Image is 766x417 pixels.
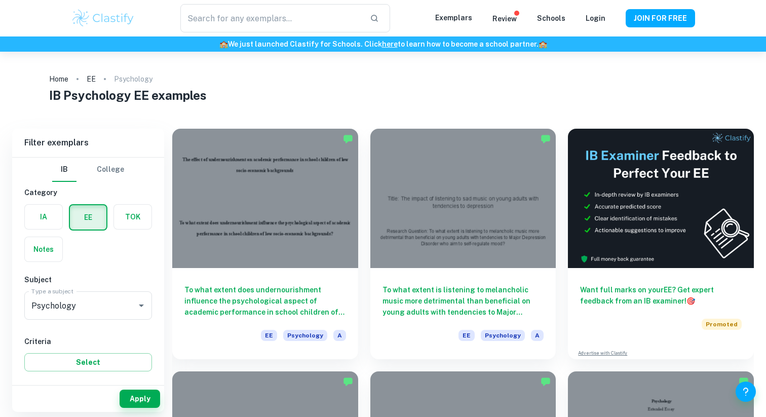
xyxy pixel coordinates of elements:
[343,376,353,387] img: Marked
[333,330,346,341] span: A
[531,330,544,341] span: A
[134,298,148,313] button: Open
[70,205,106,230] button: EE
[541,376,551,387] img: Marked
[458,330,475,341] span: EE
[435,12,472,23] p: Exemplars
[686,297,695,305] span: 🎯
[24,187,152,198] h6: Category
[626,9,695,27] button: JOIN FOR FREE
[568,129,754,359] a: Want full marks on yourEE? Get expert feedback from an IB examiner!PromotedAdvertise with Clastify
[492,13,517,24] p: Review
[52,158,76,182] button: IB
[382,40,398,48] a: here
[180,4,362,32] input: Search for any exemplars...
[219,40,228,48] span: 🏫
[12,129,164,157] h6: Filter exemplars
[97,158,124,182] button: College
[343,134,353,144] img: Marked
[25,237,62,261] button: Notes
[172,129,358,359] a: To what extent does undernourishment influence the psychological aspect of academic performance i...
[261,330,277,341] span: EE
[382,284,544,318] h6: To what extent is listening to melancholic music more detrimental than beneficial on young adults...
[586,14,605,22] a: Login
[184,284,346,318] h6: To what extent does undernourishment influence the psychological aspect of academic performance i...
[702,319,742,330] span: Promoted
[580,284,742,307] h6: Want full marks on your EE ? Get expert feedback from an IB examiner!
[120,390,160,408] button: Apply
[568,129,754,268] img: Thumbnail
[736,382,756,402] button: Help and Feedback
[31,287,73,295] label: Type a subject
[49,72,68,86] a: Home
[71,8,135,28] img: Clastify logo
[24,336,152,347] h6: Criteria
[25,205,62,229] button: IA
[541,134,551,144] img: Marked
[370,129,556,359] a: To what extent is listening to melancholic music more detrimental than beneficial on young adults...
[578,350,627,357] a: Advertise with Clastify
[24,353,152,371] button: Select
[114,73,152,85] p: Psychology
[739,376,749,387] img: Marked
[537,14,565,22] a: Schools
[87,72,96,86] a: EE
[283,330,327,341] span: Psychology
[539,40,547,48] span: 🏫
[2,39,764,50] h6: We just launched Clastify for Schools. Click to learn how to become a school partner.
[52,158,124,182] div: Filter type choice
[49,86,717,104] h1: IB Psychology EE examples
[114,205,151,229] button: TOK
[481,330,525,341] span: Psychology
[24,274,152,285] h6: Subject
